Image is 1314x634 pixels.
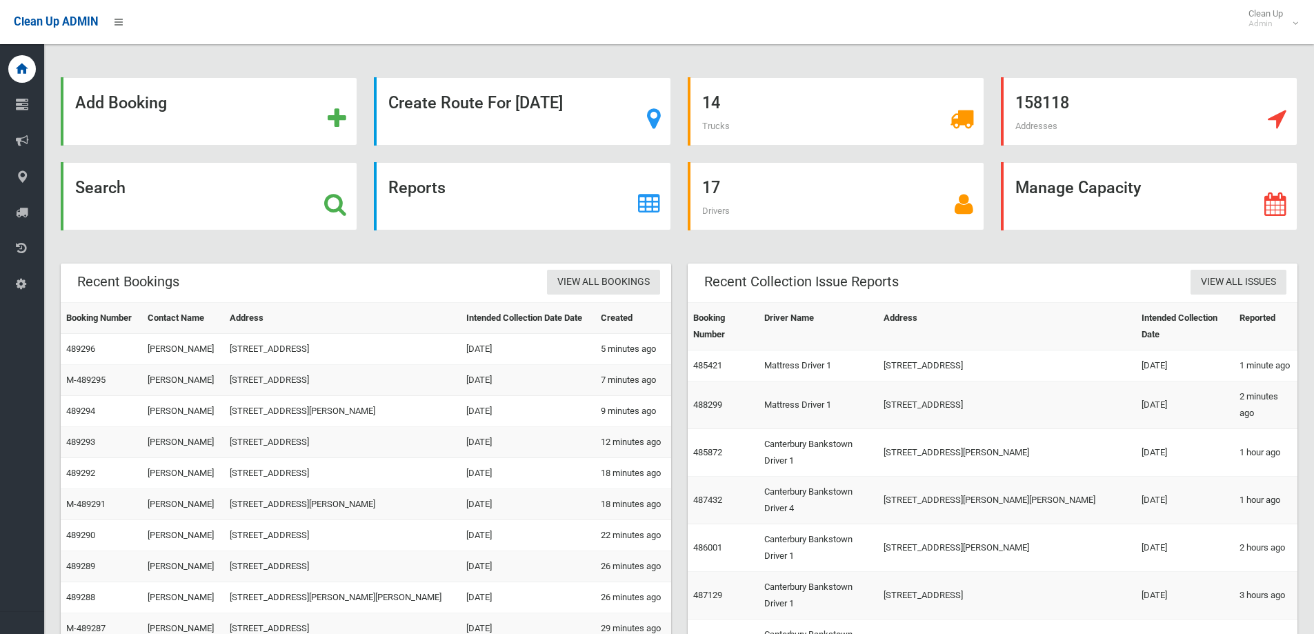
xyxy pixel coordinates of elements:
[388,178,446,197] strong: Reports
[1234,572,1297,620] td: 3 hours ago
[759,303,878,350] th: Driver Name
[693,447,722,457] a: 485872
[461,303,595,334] th: Intended Collection Date Date
[374,77,670,146] a: Create Route For [DATE]
[702,121,730,131] span: Trucks
[688,303,759,350] th: Booking Number
[595,551,670,582] td: 26 minutes ago
[1136,382,1234,429] td: [DATE]
[878,429,1136,477] td: [STREET_ADDRESS][PERSON_NAME]
[66,468,95,478] a: 489292
[693,360,722,370] a: 485421
[688,77,984,146] a: 14 Trucks
[66,530,95,540] a: 489290
[688,162,984,230] a: 17 Drivers
[224,551,461,582] td: [STREET_ADDRESS]
[688,268,915,295] header: Recent Collection Issue Reports
[702,206,730,216] span: Drivers
[66,499,106,509] a: M-489291
[1136,350,1234,382] td: [DATE]
[224,520,461,551] td: [STREET_ADDRESS]
[1001,162,1297,230] a: Manage Capacity
[142,520,224,551] td: [PERSON_NAME]
[461,489,595,520] td: [DATE]
[1015,93,1069,112] strong: 158118
[61,77,357,146] a: Add Booking
[142,489,224,520] td: [PERSON_NAME]
[388,93,563,112] strong: Create Route For [DATE]
[66,592,95,602] a: 489288
[66,437,95,447] a: 489293
[1136,477,1234,524] td: [DATE]
[142,396,224,427] td: [PERSON_NAME]
[1234,382,1297,429] td: 2 minutes ago
[142,303,224,334] th: Contact Name
[224,489,461,520] td: [STREET_ADDRESS][PERSON_NAME]
[75,93,167,112] strong: Add Booking
[1234,303,1297,350] th: Reported
[595,489,670,520] td: 18 minutes ago
[142,334,224,365] td: [PERSON_NAME]
[1136,572,1234,620] td: [DATE]
[142,458,224,489] td: [PERSON_NAME]
[224,303,461,334] th: Address
[1136,524,1234,572] td: [DATE]
[66,561,95,571] a: 489289
[759,382,878,429] td: Mattress Driver 1
[1136,429,1234,477] td: [DATE]
[224,365,461,396] td: [STREET_ADDRESS]
[1136,303,1234,350] th: Intended Collection Date
[66,375,106,385] a: M-489295
[461,520,595,551] td: [DATE]
[461,458,595,489] td: [DATE]
[693,542,722,553] a: 486001
[461,365,595,396] td: [DATE]
[224,334,461,365] td: [STREET_ADDRESS]
[461,582,595,613] td: [DATE]
[595,303,670,334] th: Created
[693,495,722,505] a: 487432
[61,268,196,295] header: Recent Bookings
[759,429,878,477] td: Canterbury Bankstown Driver 1
[702,93,720,112] strong: 14
[461,334,595,365] td: [DATE]
[461,551,595,582] td: [DATE]
[224,582,461,613] td: [STREET_ADDRESS][PERSON_NAME][PERSON_NAME]
[1234,350,1297,382] td: 1 minute ago
[1248,19,1283,29] small: Admin
[759,350,878,382] td: Mattress Driver 1
[595,365,670,396] td: 7 minutes ago
[224,396,461,427] td: [STREET_ADDRESS][PERSON_NAME]
[66,623,106,633] a: M-489287
[878,572,1136,620] td: [STREET_ADDRESS]
[61,303,142,334] th: Booking Number
[142,551,224,582] td: [PERSON_NAME]
[759,524,878,572] td: Canterbury Bankstown Driver 1
[1191,270,1286,295] a: View All Issues
[595,396,670,427] td: 9 minutes ago
[878,477,1136,524] td: [STREET_ADDRESS][PERSON_NAME][PERSON_NAME]
[595,334,670,365] td: 5 minutes ago
[595,427,670,458] td: 12 minutes ago
[1001,77,1297,146] a: 158118 Addresses
[1015,121,1057,131] span: Addresses
[693,590,722,600] a: 487129
[878,350,1136,382] td: [STREET_ADDRESS]
[14,15,98,28] span: Clean Up ADMIN
[878,524,1136,572] td: [STREET_ADDRESS][PERSON_NAME]
[142,427,224,458] td: [PERSON_NAME]
[1234,524,1297,572] td: 2 hours ago
[595,582,670,613] td: 26 minutes ago
[759,477,878,524] td: Canterbury Bankstown Driver 4
[878,382,1136,429] td: [STREET_ADDRESS]
[142,365,224,396] td: [PERSON_NAME]
[1234,429,1297,477] td: 1 hour ago
[1234,477,1297,524] td: 1 hour ago
[224,458,461,489] td: [STREET_ADDRESS]
[66,344,95,354] a: 489296
[61,162,357,230] a: Search
[75,178,126,197] strong: Search
[1242,8,1297,29] span: Clean Up
[702,178,720,197] strong: 17
[374,162,670,230] a: Reports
